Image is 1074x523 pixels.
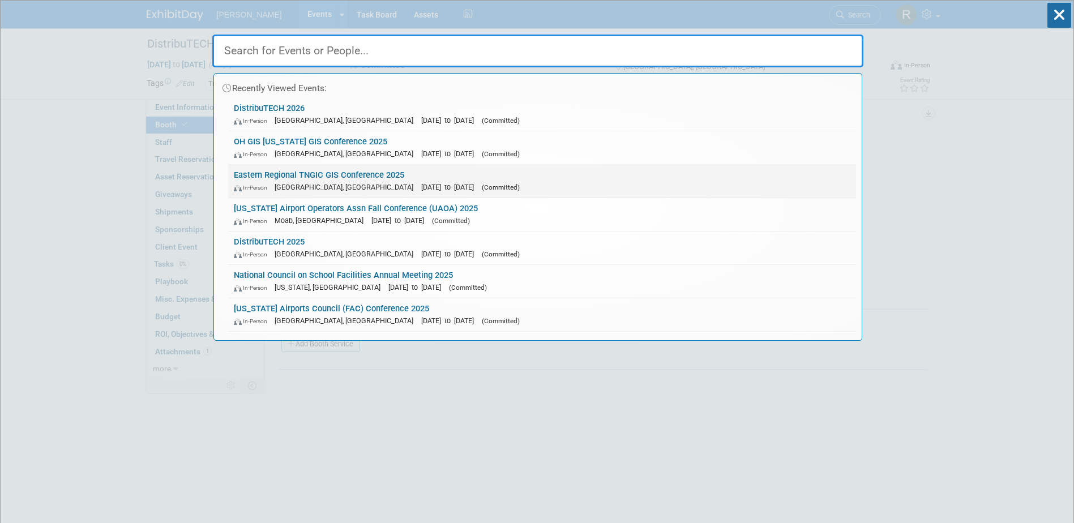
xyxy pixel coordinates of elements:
span: Moab, [GEOGRAPHIC_DATA] [275,216,369,225]
span: (Committed) [482,317,520,325]
span: [DATE] to [DATE] [421,250,480,258]
span: (Committed) [482,183,520,191]
a: DistribuTECH 2026 In-Person [GEOGRAPHIC_DATA], [GEOGRAPHIC_DATA] [DATE] to [DATE] (Committed) [228,98,856,131]
span: [DATE] to [DATE] [421,149,480,158]
span: In-Person [234,284,272,291]
a: [US_STATE] Airport Operators Assn Fall Conference (UAOA) 2025 In-Person Moab, [GEOGRAPHIC_DATA] [... [228,198,856,231]
span: (Committed) [482,150,520,158]
span: [DATE] to [DATE] [421,183,480,191]
span: [GEOGRAPHIC_DATA], [GEOGRAPHIC_DATA] [275,149,419,158]
span: [DATE] to [DATE] [371,216,430,225]
span: [GEOGRAPHIC_DATA], [GEOGRAPHIC_DATA] [275,116,419,125]
a: National Council on School Facilities Annual Meeting 2025 In-Person [US_STATE], [GEOGRAPHIC_DATA]... [228,265,856,298]
span: [DATE] to [DATE] [421,316,480,325]
span: [DATE] to [DATE] [421,116,480,125]
span: In-Person [234,251,272,258]
span: (Committed) [482,117,520,125]
span: [GEOGRAPHIC_DATA], [GEOGRAPHIC_DATA] [275,316,419,325]
span: [GEOGRAPHIC_DATA], [GEOGRAPHIC_DATA] [275,183,419,191]
span: (Committed) [482,250,520,258]
span: In-Person [234,117,272,125]
span: (Committed) [449,284,487,291]
a: Eastern Regional TNGIC GIS Conference 2025 In-Person [GEOGRAPHIC_DATA], [GEOGRAPHIC_DATA] [DATE] ... [228,165,856,198]
span: In-Person [234,217,272,225]
div: Recently Viewed Events: [220,74,856,98]
span: [US_STATE], [GEOGRAPHIC_DATA] [275,283,386,291]
a: DistribuTECH 2025 In-Person [GEOGRAPHIC_DATA], [GEOGRAPHIC_DATA] [DATE] to [DATE] (Committed) [228,232,856,264]
span: [GEOGRAPHIC_DATA], [GEOGRAPHIC_DATA] [275,250,419,258]
a: [US_STATE] Airports Council (FAC) Conference 2025 In-Person [GEOGRAPHIC_DATA], [GEOGRAPHIC_DATA] ... [228,298,856,331]
span: In-Person [234,184,272,191]
span: [DATE] to [DATE] [388,283,447,291]
span: In-Person [234,151,272,158]
span: (Committed) [432,217,470,225]
span: In-Person [234,318,272,325]
a: OH GIS [US_STATE] GIS Conference 2025 In-Person [GEOGRAPHIC_DATA], [GEOGRAPHIC_DATA] [DATE] to [D... [228,131,856,164]
input: Search for Events or People... [212,35,863,67]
